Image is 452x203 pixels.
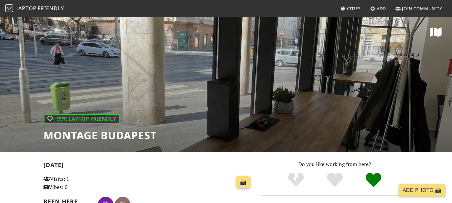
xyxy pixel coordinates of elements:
span: Join Community [402,6,442,11]
a: 📸 [236,176,251,189]
h1: Montage Budapest [43,129,157,142]
img: LaptopFriendly [5,4,13,12]
div: | 99% Laptop Friendly [43,114,120,124]
a: Join Community [393,3,445,14]
h2: [DATE] [43,161,253,171]
p: Visits: 1 Vibes: 0 [43,175,108,192]
span: Laptop [15,5,37,12]
span: Cities [347,6,361,11]
span: Add [377,6,386,11]
a: Cities [338,3,363,14]
div: No [276,172,315,188]
div: Definitely! [354,172,393,188]
a: Add Photo 📸 [399,184,445,196]
div: Yes [315,172,354,188]
a: LaptopFriendly LaptopFriendly [5,3,64,14]
p: Do you like working from here? [261,160,409,169]
a: Add [368,3,389,14]
span: Friendly [38,5,64,12]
